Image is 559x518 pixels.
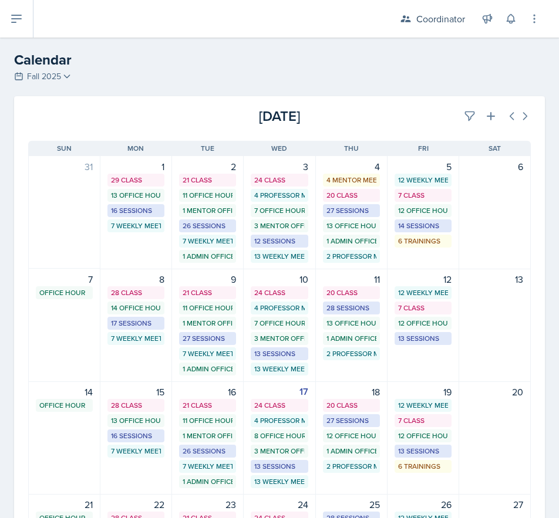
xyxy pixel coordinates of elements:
[107,272,164,286] div: 8
[395,385,452,399] div: 19
[39,287,89,298] div: Office Hour
[254,190,304,201] div: 4 Professor Meetings
[179,385,236,399] div: 16
[183,446,233,456] div: 26 Sessions
[27,70,61,83] span: Fall 2025
[466,385,523,399] div: 20
[323,497,380,512] div: 25
[183,221,233,231] div: 26 Sessions
[36,160,93,174] div: 31
[183,205,233,216] div: 1 Mentor Office Hour
[183,461,233,472] div: 7 Weekly Meetings
[127,143,144,154] span: Mon
[398,303,448,313] div: 7 Class
[326,318,376,329] div: 13 Office Hours
[326,205,376,216] div: 27 Sessions
[179,497,236,512] div: 23
[201,143,214,154] span: Tue
[398,236,448,246] div: 6 Trainings
[466,497,523,512] div: 27
[183,303,233,313] div: 11 Office Hours
[254,400,304,411] div: 24 Class
[254,236,304,246] div: 12 Sessions
[326,236,376,246] div: 1 Admin Office Hour
[254,431,304,441] div: 8 Office Hours
[326,190,376,201] div: 20 Class
[326,303,376,313] div: 28 Sessions
[107,497,164,512] div: 22
[111,318,161,329] div: 17 Sessions
[254,287,304,298] div: 24 Class
[323,385,380,399] div: 18
[183,190,233,201] div: 11 Office Hours
[111,205,161,216] div: 16 Sessions
[344,143,359,154] span: Thu
[111,333,161,344] div: 7 Weekly Meetings
[398,205,448,216] div: 12 Office Hours
[326,221,376,231] div: 13 Office Hours
[36,272,93,286] div: 7
[254,446,304,456] div: 3 Mentor Office Hours
[254,364,304,374] div: 13 Weekly Meetings
[326,446,376,456] div: 1 Admin Office Hour
[395,497,452,512] div: 26
[326,400,376,411] div: 20 Class
[251,272,308,286] div: 10
[254,333,304,344] div: 3 Mentor Office Hours
[111,221,161,231] div: 7 Weekly Meetings
[183,364,233,374] div: 1 Admin Office Hour
[398,175,448,185] div: 12 Weekly Meetings
[254,251,304,262] div: 13 Weekly Meetings
[466,272,523,286] div: 13
[254,205,304,216] div: 7 Office Hours
[398,287,448,298] div: 12 Weekly Meetings
[326,431,376,441] div: 12 Office Hours
[466,160,523,174] div: 6
[36,385,93,399] div: 14
[39,400,89,411] div: Office Hour
[36,497,93,512] div: 21
[398,333,448,344] div: 13 Sessions
[395,160,452,174] div: 5
[326,175,376,185] div: 4 Mentor Meetings
[323,160,380,174] div: 4
[183,476,233,487] div: 1 Admin Office Hour
[183,287,233,298] div: 21 Class
[416,12,465,26] div: Coordinator
[111,415,161,426] div: 13 Office Hours
[111,303,161,313] div: 14 Office Hours
[254,318,304,329] div: 7 Office Hours
[254,476,304,487] div: 13 Weekly Meetings
[183,333,233,344] div: 27 Sessions
[398,431,448,441] div: 12 Office Hours
[183,318,233,329] div: 1 Mentor Office Hour
[179,160,236,174] div: 2
[251,385,308,399] div: 17
[111,400,161,411] div: 28 Class
[183,400,233,411] div: 21 Class
[111,287,161,298] div: 28 Class
[398,461,448,472] div: 6 Trainings
[398,221,448,231] div: 14 Sessions
[398,190,448,201] div: 7 Class
[183,251,233,262] div: 1 Admin Office Hour
[183,236,233,246] div: 7 Weekly Meetings
[395,272,452,286] div: 12
[398,400,448,411] div: 12 Weekly Meetings
[323,272,380,286] div: 11
[251,160,308,174] div: 3
[183,348,233,359] div: 7 Weekly Meetings
[196,106,363,127] div: [DATE]
[254,175,304,185] div: 24 Class
[398,318,448,329] div: 12 Office Hours
[398,415,448,426] div: 7 Class
[14,49,545,70] h2: Calendar
[111,175,161,185] div: 29 Class
[183,415,233,426] div: 11 Office Hours
[326,348,376,359] div: 2 Professor Meetings
[183,175,233,185] div: 21 Class
[107,385,164,399] div: 15
[111,431,161,441] div: 16 Sessions
[254,303,304,313] div: 4 Professor Meetings
[183,431,233,441] div: 1 Mentor Office Hour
